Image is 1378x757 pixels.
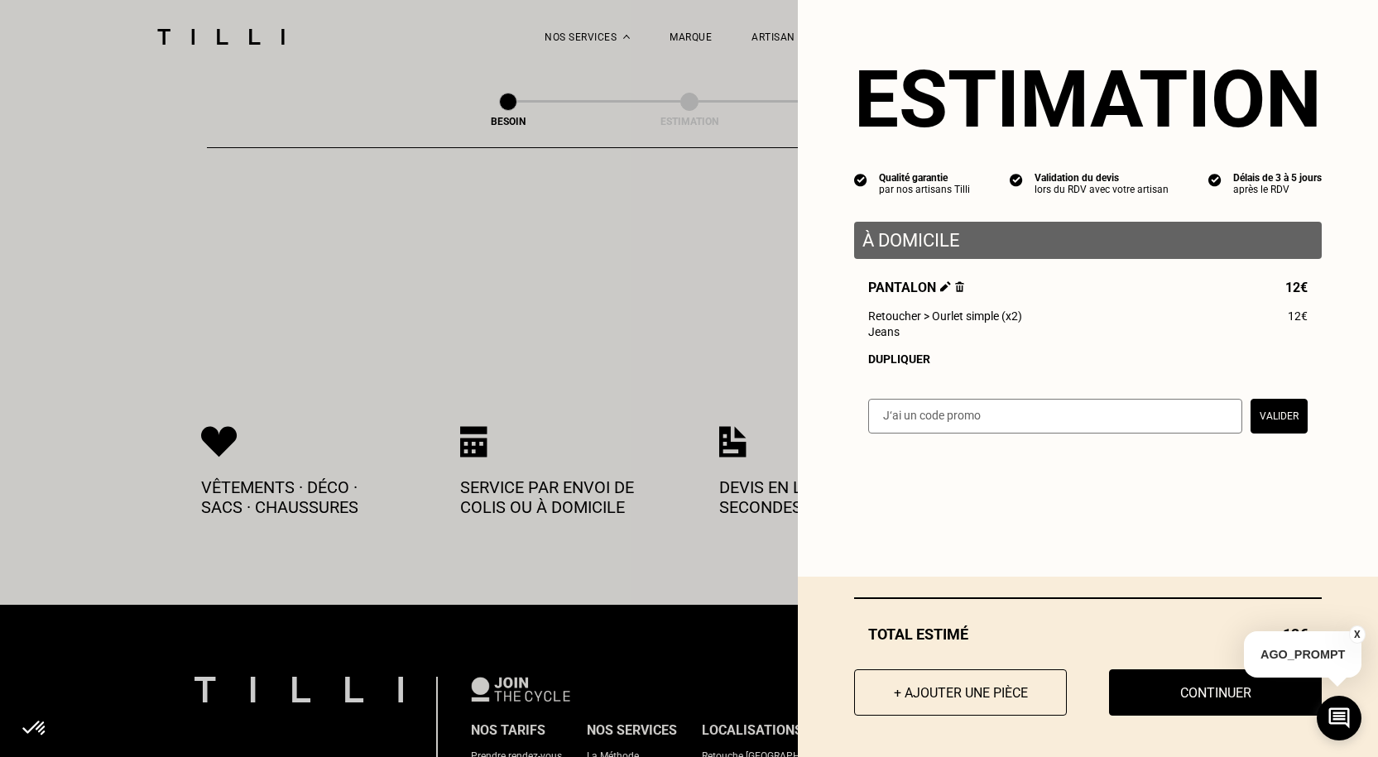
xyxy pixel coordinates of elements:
div: Délais de 3 à 5 jours [1233,172,1322,184]
span: Retoucher > Ourlet simple (x2) [868,309,1022,323]
div: Qualité garantie [879,172,970,184]
p: À domicile [862,230,1313,251]
section: Estimation [854,53,1322,146]
img: icon list info [854,172,867,187]
span: Jeans [868,325,900,338]
div: après le RDV [1233,184,1322,195]
p: AGO_PROMPT [1244,631,1361,678]
img: icon list info [1208,172,1222,187]
input: J‘ai un code promo [868,399,1242,434]
img: Éditer [940,281,951,292]
img: Supprimer [955,281,964,292]
span: 12€ [1288,309,1308,323]
span: Pantalon [868,280,964,295]
span: 12€ [1285,280,1308,295]
button: Valider [1251,399,1308,434]
div: lors du RDV avec votre artisan [1035,184,1169,195]
button: Continuer [1109,669,1322,716]
button: X [1349,625,1366,644]
div: Total estimé [854,625,1322,643]
div: Dupliquer [868,352,1308,366]
img: icon list info [1010,172,1023,187]
div: Validation du devis [1035,172,1169,184]
button: + Ajouter une pièce [854,669,1067,716]
div: par nos artisans Tilli [879,184,970,195]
